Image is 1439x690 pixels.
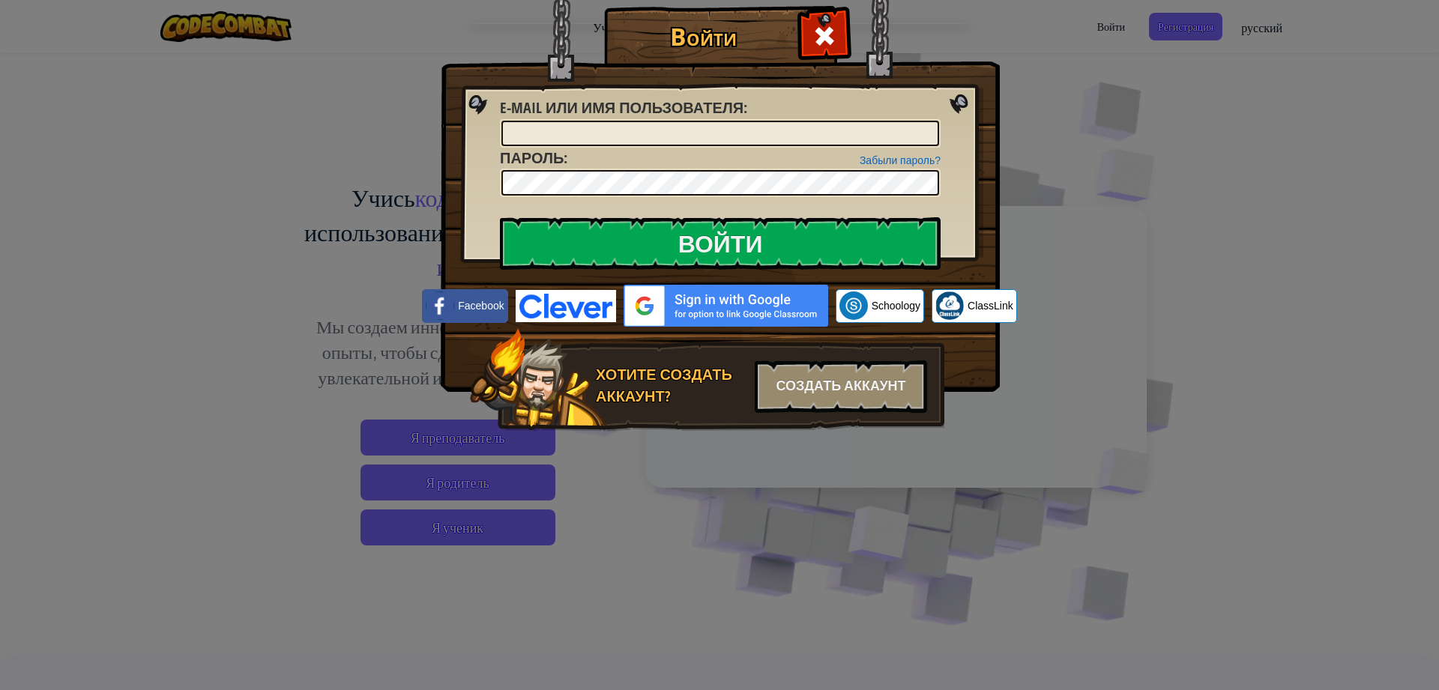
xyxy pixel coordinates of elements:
[839,291,868,320] img: schoology.png
[755,360,927,413] div: Создать аккаунт
[458,298,504,313] span: Facebook
[624,285,828,327] img: gplus_sso_button2.svg
[935,291,964,320] img: classlink-logo-small.png
[608,23,799,49] h1: Войти
[968,298,1013,313] span: ClassLink
[426,291,454,320] img: facebook_small.png
[500,97,743,118] span: E-mail или имя пользователя
[516,290,616,322] img: clever-logo-blue.png
[500,217,941,270] input: Войти
[500,97,747,119] label: :
[500,148,567,169] label: :
[860,154,941,166] a: Забыли пароль?
[596,364,746,407] div: Хотите создать аккаунт?
[872,298,920,313] span: Schoology
[500,148,564,168] span: Пароль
